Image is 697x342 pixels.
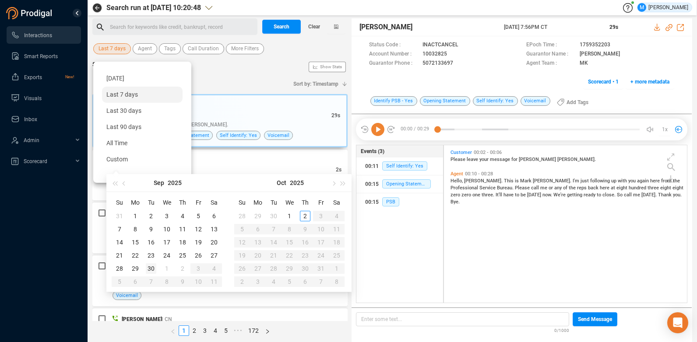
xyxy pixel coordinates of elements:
[122,316,162,322] span: [PERSON_NAME]
[92,255,348,306] div: [PERSON_NAME]| CN[DATE] 07:53PM CT| MK1sYour call has beenVoicemail
[130,211,141,221] div: 1
[361,147,384,155] span: Events (3)
[588,75,619,89] span: Scorecard • 1
[206,223,222,236] td: 2025-09-13
[159,249,175,262] td: 2025-09-24
[175,209,190,223] td: 2025-09-04
[577,185,588,191] span: reps
[290,174,304,192] button: 2025
[472,192,482,198] span: one
[297,195,313,209] th: Th
[633,192,641,198] span: me
[515,178,520,184] span: is
[170,329,176,334] span: left
[234,195,250,209] th: Su
[200,326,210,335] a: 3
[617,192,624,198] span: So
[463,171,495,177] span: 00:10 - 00:28
[609,24,618,30] span: 29s
[266,195,282,209] th: Tu
[308,20,320,34] span: Clear
[521,192,527,198] span: be
[130,250,141,261] div: 22
[210,325,221,336] li: 4
[464,178,504,184] span: [PERSON_NAME].
[521,96,550,106] span: Voicemail
[611,178,618,184] span: up
[309,62,346,72] button: Show Stats
[190,195,206,209] th: Fr
[253,211,263,221] div: 29
[193,224,204,234] div: 12
[133,43,157,54] button: Agent
[581,178,590,184] span: just
[143,262,159,275] td: 2025-09-30
[116,291,138,300] span: Voicemail
[370,96,417,106] span: Identify PSB - Yes
[6,7,54,19] img: prodigal-logo
[206,236,222,249] td: 2025-09-20
[356,175,443,193] button: 00:15Opening Statement
[92,150,348,200] div: [PERSON_NAME]| CN[DATE] 07:55PM CT| MK2sHas been forwarded to voice mail. The personVoicemail
[658,192,673,198] span: Thank
[175,262,190,275] td: 2025-10-02
[660,185,672,191] span: eight
[138,43,152,54] span: Agent
[167,325,179,336] li: Previous Page
[114,263,125,274] div: 28
[24,116,37,122] span: Inbox
[127,236,143,249] td: 2025-09-15
[356,193,443,211] button: 00:15PSB
[175,249,190,262] td: 2025-09-25
[369,41,418,50] span: Status Code :
[297,209,313,223] td: 2025-10-02
[496,192,503,198] span: It'll
[590,178,611,184] span: following
[569,185,577,191] span: the
[143,236,159,249] td: 2025-09-16
[624,192,633,198] span: call
[300,211,310,221] div: 2
[422,50,447,59] span: 10032825
[130,263,141,274] div: 29
[515,192,521,198] span: to
[268,211,279,221] div: 30
[473,96,518,106] span: Self Identify: Yes
[159,195,175,209] th: We
[189,325,200,336] li: 2
[130,237,141,248] div: 15
[451,185,479,191] span: Professional
[268,131,289,140] span: Voicemail
[106,123,141,130] span: Last 90 days
[250,195,266,209] th: Mo
[602,192,617,198] span: close.
[112,262,127,275] td: 2025-09-28
[658,123,671,136] button: 1x
[93,43,131,54] button: Last 7 days
[554,185,563,191] span: any
[11,26,74,44] a: Interactions
[359,22,412,32] span: [PERSON_NAME]
[451,157,467,162] span: Please
[162,211,172,221] div: 3
[127,249,143,262] td: 2025-09-22
[313,195,329,209] th: Fr
[177,211,188,221] div: 4
[629,185,648,191] span: hundred
[11,68,74,86] a: ExportsNew!
[662,122,668,136] span: 1x
[177,224,188,234] div: 11
[24,74,42,80] span: Exports
[7,26,81,44] li: Interactions
[479,185,497,191] span: Service
[143,209,159,223] td: 2025-09-02
[7,89,81,107] li: Visuals
[578,312,612,326] span: Send Message
[365,177,379,191] div: 00:15
[284,211,295,221] div: 1
[167,325,179,336] button: left
[503,192,515,198] span: have
[143,249,159,262] td: 2025-09-23
[673,178,680,184] span: the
